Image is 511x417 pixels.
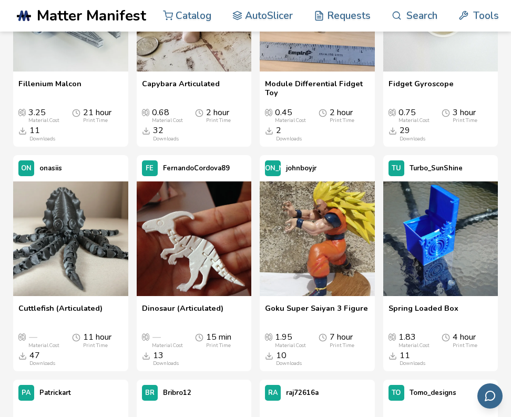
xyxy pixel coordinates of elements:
span: ON [21,165,32,172]
div: 11 hour [83,332,111,348]
div: Downloads [29,136,55,141]
span: BR [145,389,155,397]
a: Spring Loaded Box [389,304,458,322]
div: Material Cost [275,117,306,123]
div: 7 hour [330,332,354,348]
span: Module Differential Fidget Toy [265,79,370,98]
div: 0.45 [275,108,306,123]
span: Downloads [142,351,150,360]
div: Print Time [83,117,108,123]
div: 11 [29,126,55,141]
div: Print Time [206,342,231,348]
a: Fidget Gyroscope [389,79,454,98]
span: FE [146,165,154,172]
div: Material Cost [28,342,59,348]
p: Patrickart [39,387,71,399]
div: Material Cost [28,117,59,123]
div: 21 hour [83,108,111,123]
span: Average Print Time [72,108,80,117]
div: Print Time [330,342,354,348]
span: Downloads [389,126,397,135]
p: Tomo_designs [410,387,456,399]
div: Downloads [400,360,425,366]
span: Average Cost [18,332,26,341]
span: Downloads [265,351,273,360]
span: TU [392,165,401,172]
div: 2 hour [330,108,354,123]
p: raj72616a [286,387,319,399]
div: Downloads [29,360,55,366]
p: onasiis [39,162,62,175]
span: PA [22,389,31,397]
div: Downloads [276,136,302,141]
span: Average Print Time [72,332,80,342]
span: Average Cost [265,332,272,341]
span: Average Print Time [442,332,450,342]
div: Material Cost [398,117,430,123]
span: Downloads [389,351,397,360]
span: Average Cost [389,108,396,116]
div: 47 [29,351,55,366]
div: Print Time [206,117,231,123]
span: RA [268,389,278,397]
span: TO [392,389,401,397]
div: 13 [153,351,179,366]
span: Average Cost [142,108,149,116]
span: — [152,332,160,342]
span: Downloads [142,126,150,135]
span: Average Cost [142,332,149,341]
span: Average Print Time [195,332,203,342]
span: Average Cost [389,332,396,341]
div: 29 [400,126,425,141]
div: 4 hour [453,332,477,348]
div: Print Time [330,117,354,123]
span: Average Print Time [195,108,203,117]
div: Print Time [453,342,477,348]
div: Material Cost [398,342,430,348]
div: Downloads [153,136,179,141]
div: 0.75 [398,108,430,123]
div: Downloads [400,136,425,141]
span: Average Cost [265,108,272,116]
span: Matter Manifest [37,7,146,24]
a: Fillenium Malcon [18,79,81,98]
div: 32 [153,126,179,141]
div: Material Cost [275,342,306,348]
span: — [28,332,37,342]
a: Goku Super Saiyan 3 Figure [265,304,368,322]
div: 3.25 [28,108,59,123]
div: 11 [400,351,425,366]
span: Dinosaur (Articulated) [142,304,223,322]
span: Downloads [265,126,273,135]
div: 3 hour [453,108,477,123]
div: 1.95 [275,332,306,348]
span: Downloads [18,351,27,360]
a: Cuttlefish (Articulated) [18,304,103,322]
span: Downloads [18,126,27,135]
span: Average Print Time [319,332,327,342]
div: 15 min [206,332,231,348]
p: Turbo_SunShine [410,162,463,175]
div: 2 hour [206,108,231,123]
div: 1.83 [398,332,430,348]
span: [PERSON_NAME] [244,165,302,172]
div: Material Cost [152,117,183,123]
p: FernandoCordova89 [163,162,230,175]
span: Average Cost [18,108,26,116]
p: johnboyjr [286,162,316,175]
div: Material Cost [152,342,183,348]
div: 2 [276,126,302,141]
div: Print Time [453,117,477,123]
a: Capybara Articulated [142,79,220,98]
span: Average Print Time [442,108,450,117]
button: Send feedback via email [477,383,503,409]
div: 10 [276,351,302,366]
div: Print Time [83,342,108,348]
p: Bribro12 [163,387,191,399]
